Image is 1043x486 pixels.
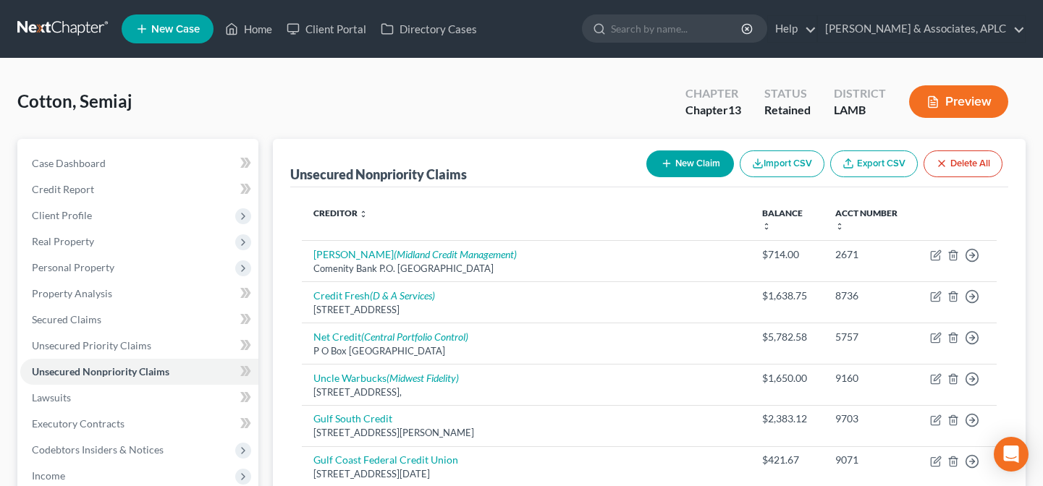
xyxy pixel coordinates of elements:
button: Preview [909,85,1008,118]
span: Secured Claims [32,313,101,325]
div: 2671 [835,247,907,262]
div: $421.67 [762,453,813,467]
div: $5,782.58 [762,330,813,344]
span: Unsecured Priority Claims [32,339,151,351]
a: Uncle Warbucks(Midwest Fidelity) [313,372,459,384]
div: Open Intercom Messenger [994,437,1029,472]
button: Import CSV [740,150,824,177]
span: Cotton, Semiaj [17,90,132,111]
div: 9071 [835,453,907,467]
a: Net Credit(Central Portfolio Control) [313,331,468,343]
span: Lawsuits [32,391,71,404]
div: Retained [764,102,811,119]
div: [STREET_ADDRESS][DATE] [313,467,738,481]
a: Lawsuits [20,385,258,411]
i: unfold_more [762,222,771,231]
a: Help [768,16,816,42]
i: (Midland Credit Management) [394,248,517,260]
span: Personal Property [32,261,114,273]
a: Credit Fresh(D & A Services) [313,289,435,302]
a: Creditor unfold_more [313,208,368,218]
i: unfold_more [359,210,368,218]
input: Search by name... [611,15,743,42]
a: Case Dashboard [20,150,258,176]
i: (D & A Services) [370,289,435,302]
div: $1,650.00 [762,371,813,385]
button: New Claim [646,150,734,177]
a: [PERSON_NAME](Midland Credit Management) [313,248,517,260]
span: Unsecured Nonpriority Claims [32,365,169,378]
a: Credit Report [20,176,258,202]
a: Property Analysis [20,281,258,307]
a: Home [218,16,279,42]
span: New Case [151,24,200,35]
a: Balance unfold_more [762,208,803,231]
div: Chapter [685,102,741,119]
div: 9703 [835,412,907,426]
div: LAMB [834,102,886,119]
a: Gulf Coast Federal Credit Union [313,453,458,466]
a: Executory Contracts [20,411,258,437]
div: $714.00 [762,247,813,262]
span: Income [32,469,65,482]
a: Unsecured Priority Claims [20,333,258,359]
div: $2,383.12 [762,412,813,426]
span: Codebtors Insiders & Notices [32,443,164,456]
div: 5757 [835,330,907,344]
div: P O Box [GEOGRAPHIC_DATA] [313,344,738,358]
span: Client Profile [32,209,92,221]
div: Unsecured Nonpriority Claims [290,166,467,183]
a: Acct Number unfold_more [835,208,898,231]
span: Credit Report [32,183,94,195]
a: [PERSON_NAME] & Associates, APLC [818,16,1025,42]
a: Client Portal [279,16,373,42]
a: Secured Claims [20,307,258,333]
div: 9160 [835,371,907,385]
div: $1,638.75 [762,289,813,303]
div: [STREET_ADDRESS][PERSON_NAME] [313,426,738,440]
div: District [834,85,886,102]
div: [STREET_ADDRESS] [313,303,738,317]
span: Real Property [32,235,94,247]
i: (Central Portfolio Control) [361,331,468,343]
span: Executory Contracts [32,417,124,430]
span: Case Dashboard [32,157,106,169]
div: Chapter [685,85,741,102]
button: Delete All [924,150,1002,177]
span: 13 [728,103,741,116]
div: 8736 [835,289,907,303]
div: [STREET_ADDRESS], [313,385,738,399]
i: (Midwest Fidelity) [387,372,459,384]
a: Unsecured Nonpriority Claims [20,359,258,385]
div: Status [764,85,811,102]
i: unfold_more [835,222,844,231]
a: Directory Cases [373,16,484,42]
div: Comenity Bank P.O. [GEOGRAPHIC_DATA] [313,262,738,276]
a: Gulf South Credit [313,412,392,425]
a: Export CSV [830,150,918,177]
span: Property Analysis [32,287,112,299]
